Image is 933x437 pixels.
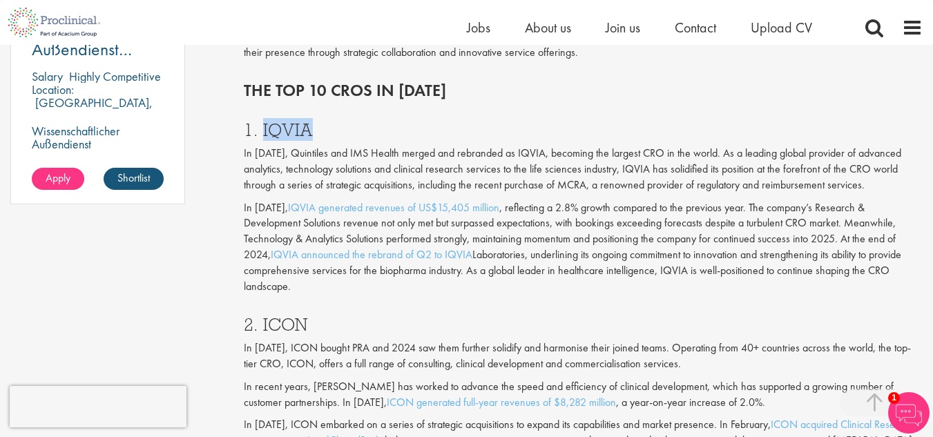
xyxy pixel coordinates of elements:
[244,121,923,139] h3: 1. IQVIA
[888,392,930,434] img: Chatbot
[46,171,70,185] span: Apply
[32,168,84,190] a: Apply
[244,146,923,193] p: In [DATE], Quintiles and IMS Health merged and rebranded as IQVIA, becoming the largest CRO in th...
[244,81,923,99] h2: The top 10 CROs in [DATE]
[244,315,923,333] h3: 2. ICON
[467,19,490,37] a: Jobs
[104,168,164,190] a: Shortlist
[888,392,900,404] span: 1
[32,81,74,97] span: Location:
[244,200,923,295] p: In [DATE], , reflecting a 2.8% growth compared to the previous year. The company’s Research & Dev...
[387,395,616,409] a: ICON generated full-year revenues of $8,282 million
[288,200,499,215] a: IQVIA generated revenues of US$15,405 million
[271,247,472,262] a: IQVIA announced the rebrand of Q2 to IQVIA
[244,379,923,411] p: In recent years, [PERSON_NAME] has worked to advance the speed and efficiency of clinical develop...
[751,19,812,37] a: Upload CV
[675,19,716,37] a: Contact
[32,68,63,84] span: Salary
[32,23,164,58] a: Wissenschaftlicher Außendienst [GEOGRAPHIC_DATA]
[32,20,198,78] span: Wissenschaftlicher Außendienst [GEOGRAPHIC_DATA]
[10,386,186,427] iframe: reCAPTCHA
[69,68,161,84] p: Highly Competitive
[525,19,571,37] a: About us
[32,124,164,164] p: Wissenschaftlicher Außendienst [GEOGRAPHIC_DATA]
[244,340,923,372] p: In [DATE], ICON bought PRA and 2024 saw them further solidify and harmonise their joined teams. O...
[606,19,640,37] a: Join us
[32,95,153,124] p: [GEOGRAPHIC_DATA], [GEOGRAPHIC_DATA]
